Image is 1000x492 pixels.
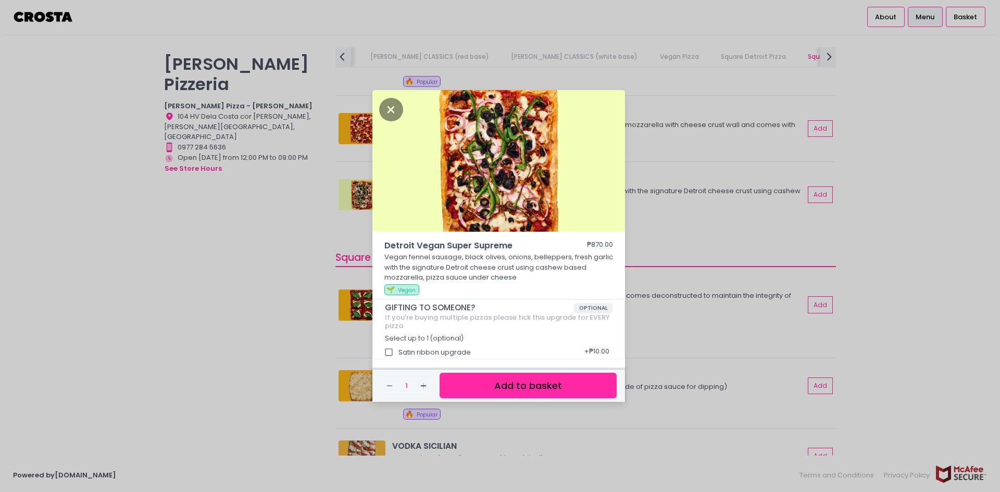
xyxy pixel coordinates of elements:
div: + ₱10.00 [581,343,612,362]
span: Detroit Vegan Super Supreme [384,239,556,252]
div: ₱870.00 [587,239,613,252]
p: Vegan fennel sausage, black olives, onions, belleppers, fresh garlic with the signature Detroit c... [384,252,614,283]
button: Close [379,104,403,114]
span: 🌱 [386,285,395,295]
span: OPTIONAL [574,303,613,313]
span: GIFTING TO SOMEONE? [385,303,574,312]
div: If you're buying multiple pizzas please tick this upgrade for EVERY pizza [385,313,613,330]
button: Add to basket [440,373,617,398]
span: Select up to 1 (optional) [385,334,464,343]
img: Detroit Vegan Super Supreme [372,90,625,232]
span: Vegan [398,286,416,294]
